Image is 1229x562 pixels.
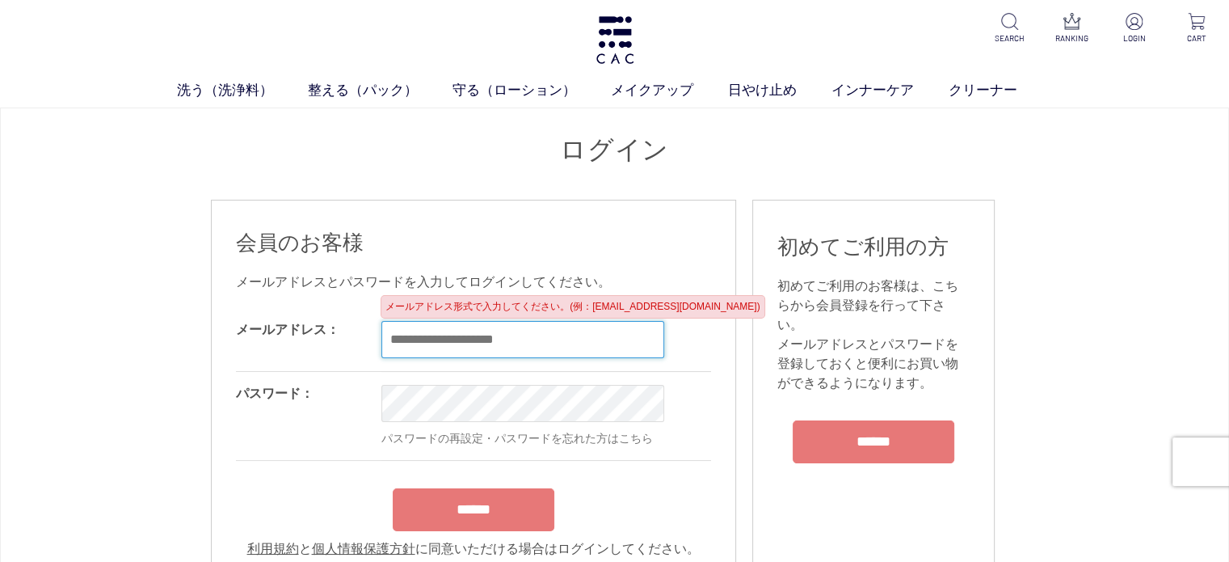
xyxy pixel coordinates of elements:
[236,539,711,559] div: と に同意いただける場合はログインしてください。
[777,235,949,259] span: 初めてご利用の方
[55,95,68,108] img: tab_domain_overview_orange.svg
[1052,13,1092,44] a: RANKING
[777,277,970,393] div: 初めてご利用のお客様は、こちらから会員登録を行って下さい。 メールアドレスとパスワードを登録しておくと便利にお買い物ができるようになります。
[236,387,314,400] label: パスワード：
[1176,13,1216,44] a: CART
[26,42,39,57] img: website_grey.svg
[1114,32,1154,44] p: LOGIN
[452,80,611,101] a: 守る（ローション）
[247,542,299,556] a: 利用規約
[949,80,1052,101] a: クリーナー
[728,80,831,101] a: 日やけ止め
[381,432,653,445] a: パスワードの再設定・パスワードを忘れた方はこちら
[170,95,183,108] img: tab_keywords_by_traffic_grey.svg
[308,80,452,101] a: 整える（パック）
[594,16,636,64] img: logo
[1176,32,1216,44] p: CART
[1114,13,1154,44] a: LOGIN
[42,42,187,57] div: ドメイン: [DOMAIN_NAME]
[236,323,339,336] label: メールアドレス：
[236,273,711,292] div: メールアドレスとパスワードを入力してログインしてください。
[211,133,1019,167] h1: ログイン
[26,26,39,39] img: logo_orange.svg
[73,97,135,108] div: ドメイン概要
[990,32,1029,44] p: SEARCH
[236,230,364,255] span: 会員のお客様
[187,97,260,108] div: キーワード流入
[312,542,415,556] a: 個人情報保護方針
[990,13,1029,44] a: SEARCH
[1052,32,1092,44] p: RANKING
[381,295,764,319] div: メールアドレス形式で入力してください。(例：[EMAIL_ADDRESS][DOMAIN_NAME])
[831,80,949,101] a: インナーケア
[45,26,79,39] div: v 4.0.25
[177,80,308,101] a: 洗う（洗浄料）
[611,80,728,101] a: メイクアップ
